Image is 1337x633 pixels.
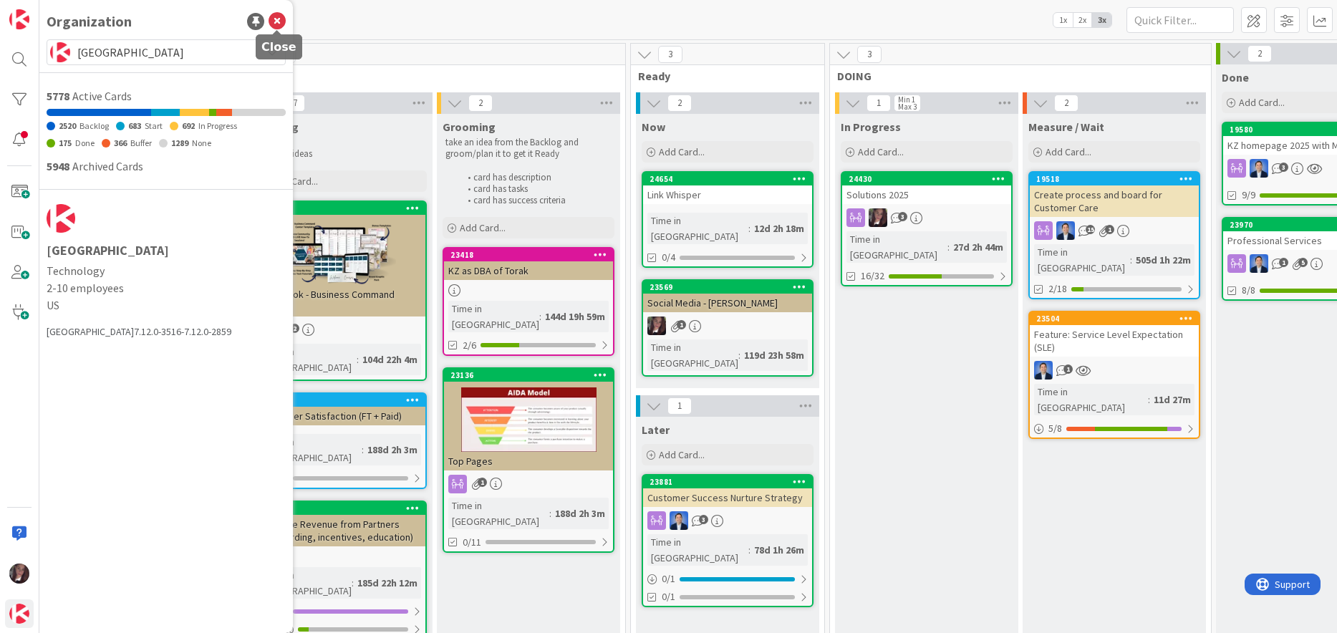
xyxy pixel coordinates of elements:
span: 3 [699,515,708,524]
span: 1 [1063,364,1073,374]
div: Time in [GEOGRAPHIC_DATA] [261,567,352,599]
span: 3 [1279,163,1288,172]
div: Social Media - [PERSON_NAME] [643,294,812,312]
span: In Progress [841,120,901,134]
div: 23136 [450,370,613,380]
img: avatar [47,204,75,233]
span: Done [1222,70,1249,84]
div: 185d 22h 12m [354,575,421,591]
li: card has tasks [460,183,612,195]
div: Min 1 [898,96,915,103]
div: 23418 [444,248,613,261]
span: 2/18 [1048,281,1067,296]
div: 23504Feature: Service Level Expectation (SLE) [1030,312,1199,357]
div: 19410Increase Revenue from Partners (onboarding, incentives, education) [256,502,425,546]
span: 683 [128,120,141,131]
span: Add Card... [858,145,904,158]
div: Time in [GEOGRAPHIC_DATA] [448,498,549,529]
div: Time in [GEOGRAPHIC_DATA] [448,301,539,332]
div: DP [256,321,425,339]
span: 2 [1054,95,1078,112]
div: 19410 [256,502,425,515]
div: 23136Top Pages [444,369,613,470]
h1: [GEOGRAPHIC_DATA] [47,243,286,258]
span: In Progress [198,120,237,131]
span: Add Card... [659,145,705,158]
div: Increase Revenue from Partners (onboarding, incentives, education) [256,515,425,546]
div: Time in [GEOGRAPHIC_DATA] [647,339,738,371]
span: 1 [478,478,487,487]
span: 2520 [59,120,76,131]
div: 24654 [643,173,812,185]
p: take an idea from the Backlog and groom/plan it to get it Ready [445,137,612,160]
div: Archived Cards [47,158,286,175]
span: : [1130,252,1132,268]
div: 23569 [643,281,812,294]
span: Done [75,137,95,148]
div: 24654 [650,174,812,184]
span: Support [30,2,65,19]
span: 3 [857,46,882,63]
img: DP [1034,361,1053,380]
span: : [357,352,359,367]
span: : [1148,392,1150,407]
span: Add Card... [659,448,705,461]
div: Customer Success Nurture Strategy [643,488,812,507]
div: Time in [GEOGRAPHIC_DATA] [261,344,357,375]
span: 5948 [47,159,69,173]
div: KZ as DBA of Torak [444,261,613,280]
div: 27d 2h 44m [950,239,1007,255]
span: Technology [47,262,286,279]
span: : [549,506,551,521]
span: 16/32 [861,269,884,284]
span: DOING [837,69,1193,83]
img: Visit kanbanzone.com [9,9,29,29]
div: TD [643,316,812,335]
div: Time in [GEOGRAPHIC_DATA] [261,434,362,465]
div: 0/1 [643,570,812,588]
span: 2 [667,95,692,112]
span: : [362,442,364,458]
div: 19518 [1036,174,1199,184]
span: : [748,542,750,558]
div: 23504 [1036,314,1199,324]
span: Now [642,120,665,134]
div: DP [643,511,812,530]
span: 1 [677,320,686,329]
span: [GEOGRAPHIC_DATA] [77,42,254,62]
span: 5778 [47,89,69,103]
div: 24430Solutions 2025 [842,173,1011,204]
img: avatar [50,42,70,62]
div: 23881 [650,477,812,487]
img: DP [670,511,688,530]
div: 11d 27m [1150,392,1194,407]
span: : [738,347,740,363]
span: 1 [1279,258,1288,267]
div: Time in [GEOGRAPHIC_DATA] [1034,384,1148,415]
div: 0/1 [256,603,425,621]
span: None [192,137,211,148]
span: Add Card... [272,175,318,188]
div: 23569 [650,282,812,292]
span: Ready [638,69,806,83]
div: 5/8 [1030,420,1199,438]
img: TD [9,564,29,584]
span: 9/9 [1242,188,1255,203]
span: 0/4 [662,250,675,265]
span: Start [145,120,163,131]
div: DP [1030,361,1199,380]
div: Time in [GEOGRAPHIC_DATA] [647,213,748,244]
div: Max 3 [898,103,917,110]
span: Buffer [130,137,152,148]
span: Backlog [79,120,109,131]
div: Create process and board for Customer Care [1030,185,1199,217]
div: 18918 [263,395,425,405]
li: card has description [460,172,612,183]
span: 1 [867,95,891,112]
div: 188d 2h 3m [364,442,421,458]
div: 23418 [450,250,613,260]
div: 19518 [1030,173,1199,185]
span: US [47,296,286,314]
div: 19410 [263,503,425,513]
span: 2 [1247,45,1272,62]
